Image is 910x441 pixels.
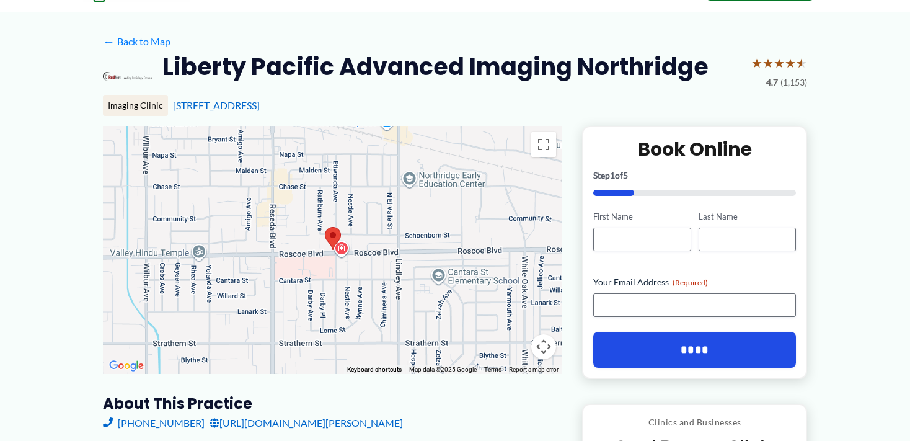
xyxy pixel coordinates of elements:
[106,358,147,374] a: Open this area in Google Maps (opens a new window)
[593,137,796,161] h2: Book Online
[103,394,562,413] h3: About this practice
[347,365,402,374] button: Keyboard shortcuts
[210,414,403,432] a: [URL][DOMAIN_NAME][PERSON_NAME]
[762,51,774,74] span: ★
[531,334,556,359] button: Map camera controls
[774,51,785,74] span: ★
[623,170,628,180] span: 5
[785,51,796,74] span: ★
[409,366,477,373] span: Map data ©2025 Google
[484,366,501,373] a: Terms (opens in new tab)
[766,74,778,91] span: 4.7
[531,132,556,157] button: Toggle fullscreen view
[610,170,615,180] span: 1
[593,276,796,288] label: Your Email Address
[103,95,168,116] div: Imaging Clinic
[106,358,147,374] img: Google
[593,171,796,180] p: Step of
[751,51,762,74] span: ★
[673,278,708,287] span: (Required)
[780,74,807,91] span: (1,153)
[103,32,170,51] a: ←Back to Map
[173,99,260,111] a: [STREET_ADDRESS]
[699,211,796,223] label: Last Name
[162,51,709,82] h2: Liberty Pacific Advanced Imaging Northridge
[509,366,559,373] a: Report a map error
[103,35,115,47] span: ←
[796,51,807,74] span: ★
[593,211,691,223] label: First Name
[593,414,797,430] p: Clinics and Businesses
[103,414,205,432] a: [PHONE_NUMBER]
